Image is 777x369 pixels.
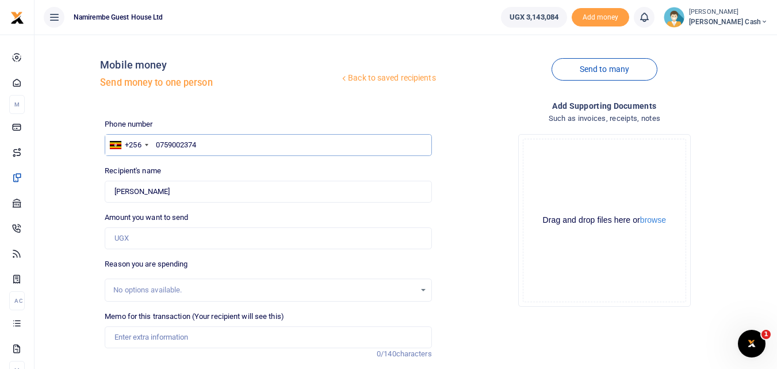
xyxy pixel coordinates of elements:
[640,216,666,224] button: browse
[105,258,187,270] label: Reason you are spending
[100,59,339,71] h4: Mobile money
[572,12,629,21] a: Add money
[664,7,768,28] a: profile-user [PERSON_NAME] [PERSON_NAME] Cash
[125,139,141,151] div: +256
[523,215,686,226] div: Drag and drop files here or
[441,100,768,112] h4: Add supporting Documents
[105,119,152,130] label: Phone number
[105,227,431,249] input: UGX
[10,13,24,21] a: logo-small logo-large logo-large
[69,12,168,22] span: Namirembe Guest House Ltd
[664,7,684,28] img: profile-user
[339,68,437,89] a: Back to saved recipients
[105,311,284,322] label: Memo for this transaction (Your recipient will see this)
[105,134,431,156] input: Enter phone number
[738,330,765,357] iframe: Intercom live chat
[689,7,768,17] small: [PERSON_NAME]
[501,7,567,28] a: UGX 3,143,084
[377,349,396,358] span: 0/140
[105,212,188,223] label: Amount you want to send
[9,95,25,114] li: M
[761,330,771,339] span: 1
[105,135,151,155] div: Uganda: +256
[510,12,558,23] span: UGX 3,143,084
[572,8,629,27] span: Add money
[552,58,657,81] a: Send to many
[496,7,572,28] li: Wallet ballance
[441,112,768,125] h4: Such as invoices, receipts, notes
[105,181,431,203] input: Loading name...
[689,17,768,27] span: [PERSON_NAME] Cash
[105,165,161,177] label: Recipient's name
[9,291,25,310] li: Ac
[572,8,629,27] li: Toup your wallet
[396,349,432,358] span: characters
[100,77,339,89] h5: Send money to one person
[518,134,691,307] div: File Uploader
[10,11,24,25] img: logo-small
[105,326,431,348] input: Enter extra information
[113,284,415,296] div: No options available.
